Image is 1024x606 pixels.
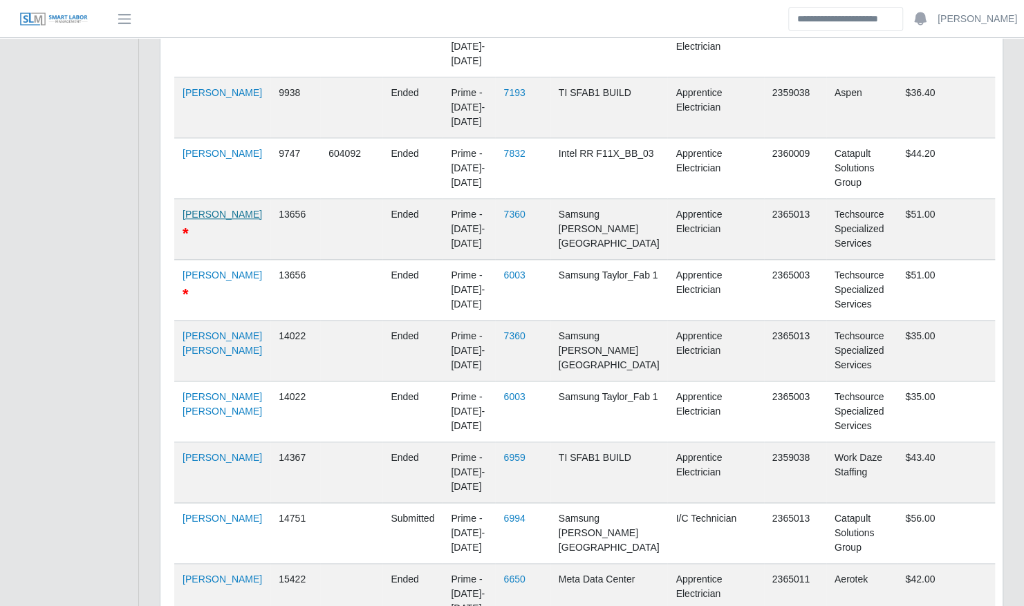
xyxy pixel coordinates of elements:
td: Techsource Specialized Services [826,381,897,442]
td: Techsource Specialized Services [826,260,897,321]
td: ended [382,199,443,260]
td: Samsung Taylor_Fab 1 [550,260,668,321]
td: TI SFAB1 BUILD [550,77,668,138]
td: $35.00 [897,381,994,442]
a: 6650 [503,574,525,585]
td: Aspen [826,77,897,138]
a: 7360 [503,209,525,220]
td: Apprentice Electrician [667,77,763,138]
a: [PERSON_NAME] [183,87,262,98]
td: 2365013 [764,199,826,260]
td: $43.40 [897,442,994,503]
td: Prime - [DATE]-[DATE] [443,260,495,321]
td: 2365003 [764,260,826,321]
td: ended [382,442,443,503]
a: [PERSON_NAME] [183,574,262,585]
td: Samsung [PERSON_NAME][GEOGRAPHIC_DATA] [550,503,668,564]
td: Prime - [DATE]-[DATE] [443,442,495,503]
a: [PERSON_NAME] [PERSON_NAME] [183,330,262,356]
td: ended [382,77,443,138]
td: 604092 [320,138,382,199]
td: Apprentice Electrician [667,321,763,381]
a: 7193 [503,87,525,98]
td: $51.00 [897,260,994,321]
td: Prime - [DATE]-[DATE] [443,17,495,77]
td: 2359038 [764,17,826,77]
td: TI SFAB1 BUILD [550,442,668,503]
a: [PERSON_NAME] [183,148,262,159]
td: ended [382,138,443,199]
td: ended [382,321,443,381]
td: TI SFAB1 BUILD [550,17,668,77]
td: 14751 [270,503,320,564]
td: 14022 [270,321,320,381]
td: Prime - [DATE]-[DATE] [443,321,495,381]
td: Samsung [PERSON_NAME][GEOGRAPHIC_DATA] [550,199,668,260]
td: Samsung Taylor_Fab 1 [550,381,668,442]
a: 6994 [503,513,525,524]
img: SLM Logo [19,12,89,27]
a: [PERSON_NAME] [183,513,262,524]
td: 2365003 [764,381,826,442]
td: 13656 [270,260,320,321]
td: 2365013 [764,503,826,564]
span: DO NOT USE [183,285,189,303]
td: Samsung [PERSON_NAME][GEOGRAPHIC_DATA] [550,321,668,381]
td: ended [382,17,443,77]
input: Search [788,7,903,31]
a: [PERSON_NAME] [PERSON_NAME] [183,391,262,417]
td: 14367 [270,442,320,503]
td: I/C Technician [667,503,763,564]
a: 7360 [503,330,525,341]
td: Prime - [DATE]-[DATE] [443,77,495,138]
td: 2360009 [764,138,826,199]
td: 14022 [270,381,320,442]
td: $44.20 [897,138,994,199]
td: $56.00 [897,503,994,564]
td: Apprentice Electrician [667,260,763,321]
td: Apprentice Electrician [667,138,763,199]
td: Apprentice Electrician [667,199,763,260]
a: 6003 [503,391,525,402]
a: [PERSON_NAME] [183,452,262,463]
td: Intel RR F11X_BB_03 [550,138,668,199]
a: [PERSON_NAME] [938,12,1017,26]
td: $49.00 [897,17,994,77]
td: Techsource Specialized Services [826,199,897,260]
td: Work Daze Staffing [826,442,897,503]
td: 9938 [270,77,320,138]
td: Prime - [DATE]-[DATE] [443,138,495,199]
a: 6003 [503,269,525,281]
td: ended [382,381,443,442]
span: DO NOT USE [183,225,189,242]
td: Prime - [DATE]-[DATE] [443,503,495,564]
td: $51.00 [897,199,994,260]
td: ended [382,260,443,321]
a: [PERSON_NAME] [183,269,262,281]
td: Prime - [DATE]-[DATE] [443,199,495,260]
td: 9747 [270,138,320,199]
a: 6959 [503,452,525,463]
td: $36.40 [897,77,994,138]
td: Catapult Solutions Group [826,138,897,199]
td: submitted [382,503,443,564]
a: 7832 [503,148,525,159]
td: 9945 [270,17,320,77]
td: $35.00 [897,321,994,381]
td: 2365013 [764,321,826,381]
td: Journeyman Electrician [667,17,763,77]
td: Techsource Specialized Services [826,321,897,381]
td: 13656 [270,199,320,260]
td: 2359038 [764,442,826,503]
td: Aspen [826,17,897,77]
td: Apprentice Electrician [667,381,763,442]
td: Catapult Solutions Group [826,503,897,564]
td: Prime - [DATE]-[DATE] [443,381,495,442]
a: [PERSON_NAME] [183,209,262,220]
td: Apprentice Electrician [667,442,763,503]
td: 2359038 [764,77,826,138]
